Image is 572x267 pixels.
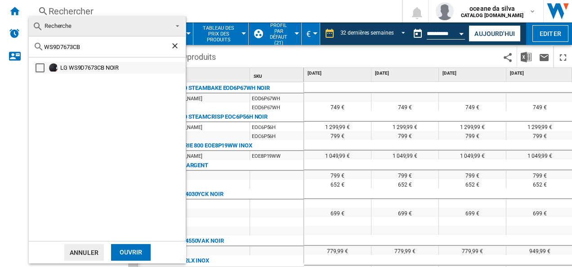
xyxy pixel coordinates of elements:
[170,41,181,52] ng-md-icon: Effacer la recherche
[45,22,71,29] span: Recherche
[64,244,104,261] button: Annuler
[111,244,151,261] div: Ouvrir
[36,63,49,72] md-checkbox: Select
[49,63,58,72] img: 8806084888730_h_f_l_0
[44,44,170,50] input: Rechercher dans les références
[60,63,184,72] div: LG WS9D7673CB NOIR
